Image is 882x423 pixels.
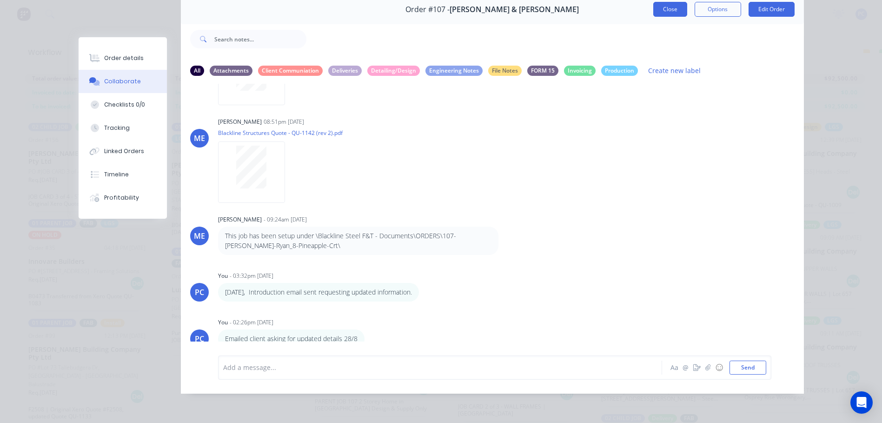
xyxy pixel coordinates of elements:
button: Send [729,361,766,375]
div: Collaborate [104,77,141,86]
div: Profitability [104,194,139,202]
div: Invoicing [564,66,596,76]
div: Engineering Notes [425,66,483,76]
div: [PERSON_NAME] [218,118,262,126]
div: PC [195,287,204,298]
button: Profitability [79,186,167,209]
div: Production [601,66,638,76]
button: Edit Order [749,2,795,17]
div: FORM 15 [527,66,558,76]
p: This job has been setup under \Blackline Steel F&T - Documents\ORDERS\107-[PERSON_NAME]-Ryan_8-Pi... [225,231,491,250]
button: Create new label [643,64,706,77]
p: Emailed client asking for updated details 28/8 [225,334,358,343]
div: ME [194,133,205,144]
div: You [218,272,228,280]
div: Client Communiation [258,66,323,76]
div: Open Intercom Messenger [850,391,873,414]
div: Linked Orders [104,147,144,155]
div: Attachments [210,66,252,76]
button: Tracking [79,116,167,140]
div: Order details [104,54,144,62]
div: - 03:32pm [DATE] [230,272,273,280]
div: ME [194,230,205,242]
button: @ [680,362,691,373]
button: Order details [79,47,167,70]
button: Collaborate [79,70,167,93]
p: [DATE], Introduction email sent requesting updated information. [225,288,412,297]
button: Options [695,2,741,17]
div: - 09:24am [DATE] [264,215,307,224]
input: Search notes... [214,30,306,48]
div: Checklists 0/0 [104,101,145,109]
div: Deliveries [328,66,362,76]
div: - 02:26pm [DATE] [230,318,273,327]
button: ☺ [714,362,725,373]
div: You [218,318,228,327]
button: Close [653,2,687,17]
span: [PERSON_NAME] & [PERSON_NAME] [450,5,579,14]
div: PC [195,333,204,344]
div: Timeline [104,170,129,179]
div: All [190,66,204,76]
span: Order #107 - [405,5,450,14]
div: 08:51pm [DATE] [264,118,304,126]
div: File Notes [488,66,522,76]
button: Linked Orders [79,140,167,163]
button: Timeline [79,163,167,186]
div: [PERSON_NAME] [218,215,262,224]
p: Blackline Structures Quote - QU-1142 (rev 2).pdf [218,129,343,137]
button: Aa [669,362,680,373]
button: Checklists 0/0 [79,93,167,116]
div: Detailing/Design [367,66,420,76]
div: Tracking [104,124,130,132]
